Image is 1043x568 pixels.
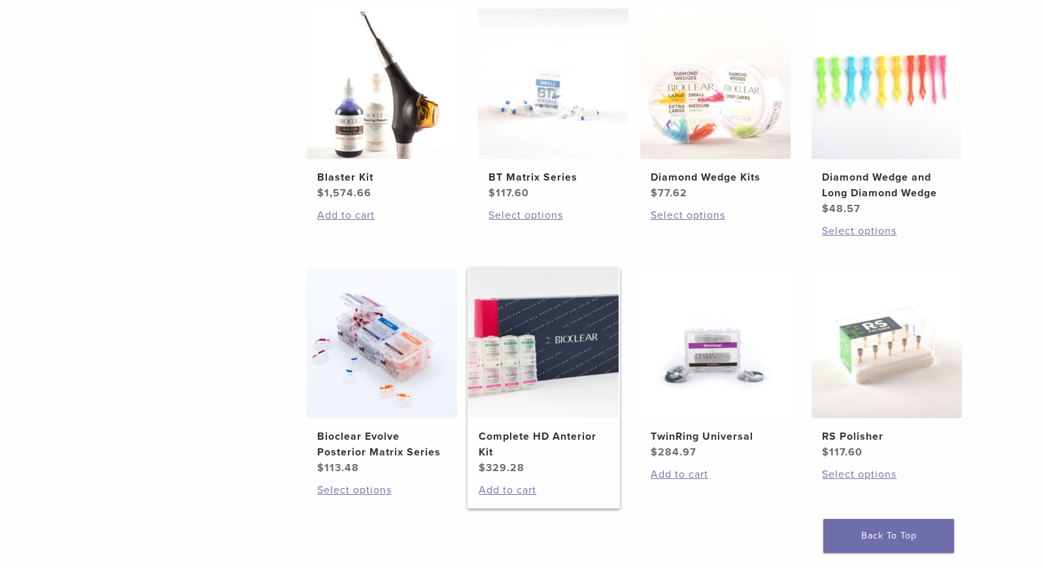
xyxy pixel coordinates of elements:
[811,268,963,460] a: RS PolisherRS Polisher $117.60
[479,461,486,474] span: $
[468,268,619,418] img: Complete HD Anterior Kit
[488,207,618,223] a: Select options for “BT Matrix Series”
[823,519,954,553] a: Back To Top
[488,186,496,200] span: $
[307,268,457,418] img: Bioclear Evolve Posterior Matrix Series
[317,461,359,474] bdi: 113.48
[479,461,524,474] bdi: 329.28
[479,429,608,460] h2: Complete HD Anterior Kit
[317,429,447,460] h2: Bioclear Evolve Posterior Matrix Series
[317,207,447,223] a: Add to cart: “Blaster Kit”
[317,461,324,474] span: $
[812,268,962,418] img: RS Polisher
[651,207,780,223] a: Select options for “Diamond Wedge Kits”
[306,268,458,476] a: Bioclear Evolve Posterior Matrix SeriesBioclear Evolve Posterior Matrix Series $113.48
[640,9,792,201] a: Diamond Wedge KitsDiamond Wedge Kits $77.62
[651,446,696,459] bdi: 284.97
[822,223,951,239] a: Select options for “Diamond Wedge and Long Diamond Wedge”
[822,202,861,215] bdi: 48.57
[488,169,618,185] h2: BT Matrix Series
[822,467,951,482] a: Select options for “RS Polisher”
[822,446,829,459] span: $
[477,9,630,201] a: BT Matrix SeriesBT Matrix Series $117.60
[306,9,458,201] a: Blaster KitBlaster Kit $1,574.66
[651,446,658,459] span: $
[640,9,791,159] img: Diamond Wedge Kits
[640,268,792,460] a: TwinRing UniversalTwinRing Universal $284.97
[822,202,829,215] span: $
[488,186,529,200] bdi: 117.60
[478,9,628,159] img: BT Matrix Series
[651,186,687,200] bdi: 77.62
[822,429,951,444] h2: RS Polisher
[317,482,447,498] a: Select options for “Bioclear Evolve Posterior Matrix Series”
[651,467,780,482] a: Add to cart: “TwinRing Universal”
[479,482,608,498] a: Add to cart: “Complete HD Anterior Kit”
[651,186,658,200] span: $
[651,169,780,185] h2: Diamond Wedge Kits
[317,169,447,185] h2: Blaster Kit
[468,268,620,476] a: Complete HD Anterior KitComplete HD Anterior Kit $329.28
[811,9,963,217] a: Diamond Wedge and Long Diamond WedgeDiamond Wedge and Long Diamond Wedge $48.57
[317,186,371,200] bdi: 1,574.66
[651,429,780,444] h2: TwinRing Universal
[307,9,457,159] img: Blaster Kit
[640,268,791,418] img: TwinRing Universal
[822,169,951,201] h2: Diamond Wedge and Long Diamond Wedge
[317,186,324,200] span: $
[812,9,962,159] img: Diamond Wedge and Long Diamond Wedge
[822,446,863,459] bdi: 117.60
